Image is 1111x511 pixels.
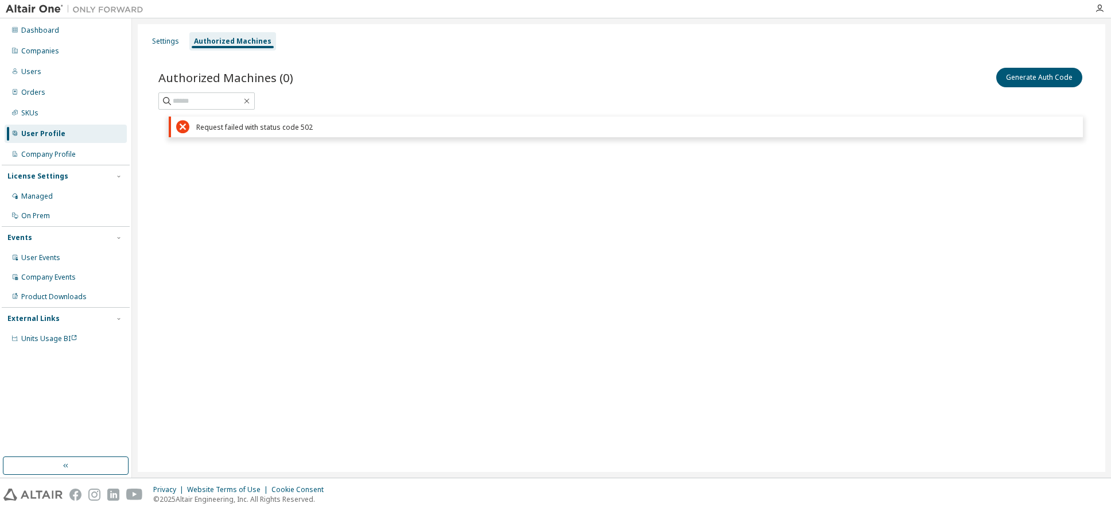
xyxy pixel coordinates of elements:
div: Users [21,67,41,76]
div: Request failed with status code 502 [196,123,1078,131]
div: Cookie Consent [271,485,331,494]
div: External Links [7,314,60,323]
img: youtube.svg [126,489,143,501]
div: Authorized Machines [194,37,271,46]
div: Events [7,233,32,242]
span: Units Usage BI [21,334,77,343]
div: Dashboard [21,26,59,35]
img: altair_logo.svg [3,489,63,501]
div: Managed [21,192,53,201]
div: User Profile [21,129,65,138]
div: Companies [21,47,59,56]
button: Generate Auth Code [996,68,1082,87]
div: SKUs [21,109,38,118]
div: Settings [152,37,179,46]
img: instagram.svg [88,489,100,501]
img: Altair One [6,3,149,15]
div: License Settings [7,172,68,181]
div: Privacy [153,485,187,494]
div: Product Downloads [21,292,87,301]
div: On Prem [21,211,50,220]
div: Orders [21,88,45,97]
img: linkedin.svg [107,489,119,501]
p: © 2025 Altair Engineering, Inc. All Rights Reserved. [153,494,331,504]
img: facebook.svg [69,489,81,501]
div: Company Events [21,273,76,282]
div: Company Profile [21,150,76,159]
div: User Events [21,253,60,262]
div: Website Terms of Use [187,485,271,494]
span: Authorized Machines (0) [158,69,293,86]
